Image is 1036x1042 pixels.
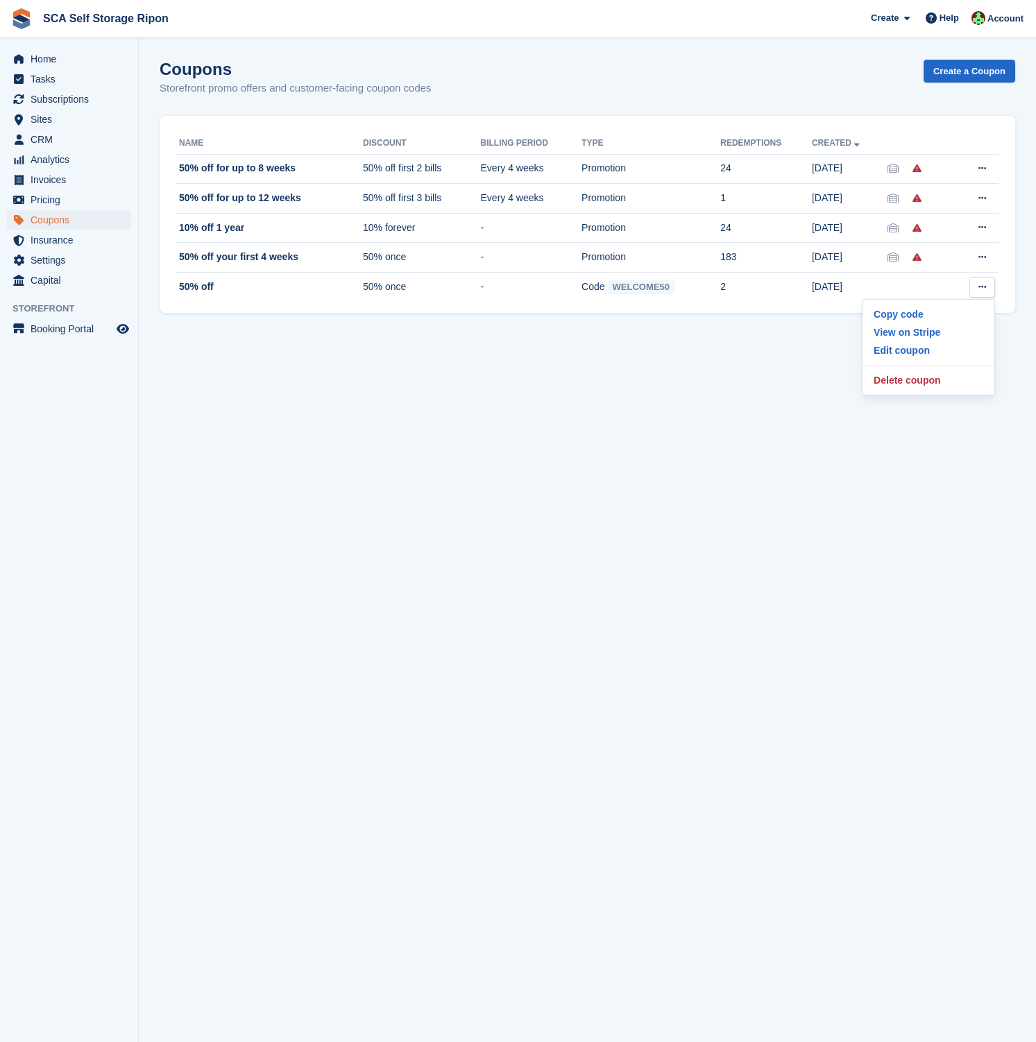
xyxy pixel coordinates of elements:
a: menu [7,230,131,250]
a: menu [7,170,131,189]
td: 183 [720,243,812,273]
td: Promotion [581,184,720,214]
td: [DATE] [812,273,888,302]
span: Insurance [31,230,114,250]
span: Help [940,11,959,25]
span: Booking Portal [31,319,114,339]
td: Every 4 weeks [481,154,582,184]
td: 2 [720,273,812,302]
img: stora-icon-8386f47178a22dfd0bd8f6a31ec36ba5ce8667c1dd55bd0f319d3a0aa187defe.svg [11,8,32,29]
td: [DATE] [812,213,888,243]
td: Promotion [581,154,720,184]
a: menu [7,319,131,339]
a: menu [7,190,131,210]
td: 50% off [176,273,363,302]
span: Tasks [31,69,114,89]
td: 10% off 1 year [176,213,363,243]
td: 10% forever [363,213,481,243]
th: Redemptions [720,133,812,155]
td: 50% once [363,243,481,273]
a: Create a Coupon [924,60,1015,83]
a: menu [7,49,131,69]
td: [DATE] [812,184,888,214]
p: Storefront promo offers and customer-facing coupon codes [160,80,432,96]
span: Subscriptions [31,89,114,109]
td: Every 4 weeks [481,184,582,214]
th: Name [176,133,363,155]
td: [DATE] [812,154,888,184]
td: 50% off for up to 12 weeks [176,184,363,214]
span: WELCOME50 [608,280,674,294]
td: [DATE] [812,243,888,273]
span: CRM [31,130,114,149]
a: Preview store [114,321,131,337]
td: 50% off first 3 bills [363,184,481,214]
p: Copy code [868,305,989,323]
td: 50% off first 2 bills [363,154,481,184]
span: Analytics [31,150,114,169]
td: 24 [720,213,812,243]
td: - [481,273,582,302]
span: Home [31,49,114,69]
span: Capital [31,271,114,290]
td: - [481,213,582,243]
span: Coupons [31,210,114,230]
img: Ross Chapman [971,11,985,25]
a: menu [7,210,131,230]
a: menu [7,89,131,109]
span: Invoices [31,170,114,189]
span: Sites [31,110,114,129]
span: Settings [31,250,114,270]
td: Promotion [581,213,720,243]
td: 50% off your first 4 weeks [176,243,363,273]
a: menu [7,271,131,290]
a: View on Stripe [868,323,989,341]
th: Discount [363,133,481,155]
a: menu [7,150,131,169]
td: 1 [720,184,812,214]
span: Pricing [31,190,114,210]
a: menu [7,250,131,270]
td: Promotion [581,243,720,273]
a: SCA Self Storage Ripon [37,7,174,30]
a: menu [7,130,131,149]
a: menu [7,69,131,89]
a: menu [7,110,131,129]
span: Account [987,12,1024,26]
td: 24 [720,154,812,184]
td: Code [581,273,720,302]
td: 50% off for up to 8 weeks [176,154,363,184]
span: Storefront [12,302,138,316]
a: Edit coupon [868,341,989,359]
th: Type [581,133,720,155]
span: Create [871,11,899,25]
th: Billing Period [481,133,582,155]
a: Created [812,138,863,148]
a: Delete coupon [868,371,989,389]
h1: Coupons [160,60,432,78]
td: - [481,243,582,273]
td: 50% once [363,273,481,302]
